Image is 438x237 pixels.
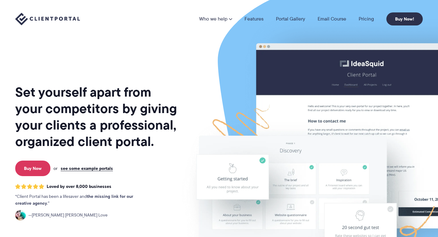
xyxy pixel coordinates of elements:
[276,16,305,21] a: Portal Gallery
[15,193,146,207] p: Client Portal has been a lifesaver and .
[199,16,232,21] a: Who we help
[15,193,133,207] strong: the missing link for our creative agency
[54,166,58,171] span: or
[245,16,263,21] a: Features
[28,212,108,219] span: [PERSON_NAME] [PERSON_NAME] Love
[15,84,178,150] h1: Set yourself apart from your competitors by giving your clients a professional, organized client ...
[15,161,50,176] a: Buy Now
[61,166,113,171] a: see some example portals
[386,12,423,25] a: Buy Now!
[47,184,111,189] span: Loved by over 8,000 businesses
[359,16,374,21] a: Pricing
[318,16,346,21] a: Email Course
